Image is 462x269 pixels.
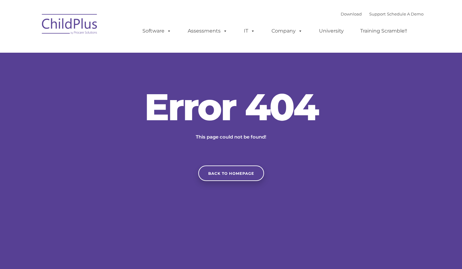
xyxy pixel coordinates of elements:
[265,25,309,37] a: Company
[182,25,234,37] a: Assessments
[166,133,296,141] p: This page could not be found!
[341,11,424,16] font: |
[387,11,424,16] a: Schedule A Demo
[369,11,386,16] a: Support
[39,10,101,41] img: ChildPlus by Procare Solutions
[354,25,413,37] a: Training Scramble!!
[138,88,324,126] h2: Error 404
[198,165,264,181] a: Back to homepage
[313,25,350,37] a: University
[238,25,261,37] a: IT
[341,11,362,16] a: Download
[136,25,177,37] a: Software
